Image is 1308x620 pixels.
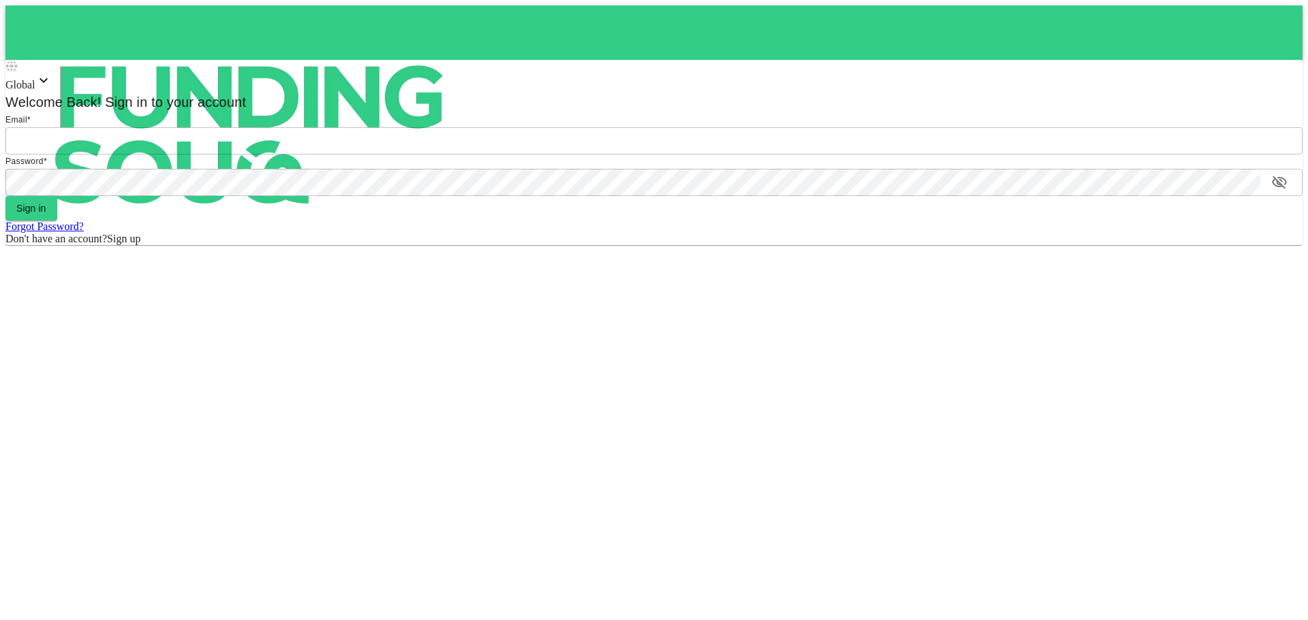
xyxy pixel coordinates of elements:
[5,115,27,125] span: Email
[5,157,44,166] span: Password
[5,5,1303,60] a: logo
[5,233,107,244] span: Don't have an account?
[5,196,57,221] button: Sign in
[102,95,247,110] span: Sign in to your account
[107,233,140,244] span: Sign up
[5,72,1303,91] div: Global
[5,5,496,264] img: logo
[5,169,1260,196] input: password
[5,127,1303,154] input: email
[5,221,84,232] a: Forgot Password?
[5,95,102,110] span: Welcome Back!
